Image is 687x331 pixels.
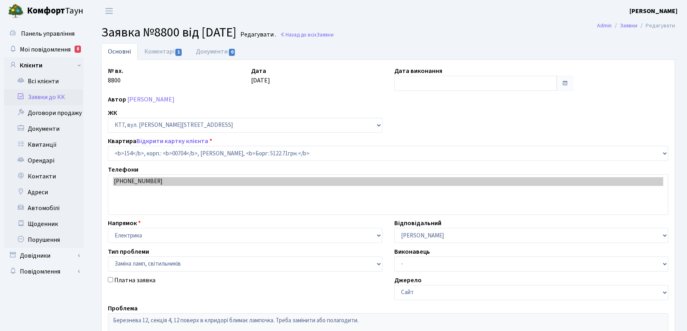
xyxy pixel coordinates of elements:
div: 8 [75,46,81,53]
small: Редагувати . [239,31,276,38]
a: Адреси [4,184,83,200]
a: Панель управління [4,26,83,42]
a: Контакти [4,168,83,184]
a: Щоденник [4,216,83,232]
label: Проблема [108,304,138,313]
a: Заявки [620,21,637,30]
b: Комфорт [27,4,65,17]
span: Мої повідомлення [20,45,71,54]
nav: breadcrumb [585,17,687,34]
label: Квартира [108,136,212,146]
span: Заявки [317,31,334,38]
div: [DATE] [245,66,388,91]
a: [PERSON_NAME] [629,6,677,16]
label: Дата виконання [394,66,442,76]
a: Коментарі [138,43,189,60]
li: Редагувати [637,21,675,30]
select: ) [108,146,668,161]
label: Автор [108,95,126,104]
label: Відповідальний [394,218,441,228]
a: Назад до всіхЗаявки [280,31,334,38]
a: Повідомлення [4,264,83,279]
span: Заявка №8800 від [DATE] [101,23,236,42]
a: Квитанції [4,137,83,153]
a: Основні [101,43,138,60]
a: Автомобілі [4,200,83,216]
a: [PERSON_NAME] [127,95,175,104]
a: Довідники [4,248,83,264]
span: Таун [27,4,83,18]
a: Admin [597,21,612,30]
a: Заявки до КК [4,89,83,105]
button: Переключити навігацію [99,4,119,17]
a: Мої повідомлення8 [4,42,83,57]
label: Напрямок [108,218,141,228]
label: Телефони [108,165,138,174]
span: Панель управління [21,29,75,38]
a: Відкрити картку клієнта [136,137,208,145]
a: Орендарі [4,153,83,168]
label: Джерело [394,276,422,285]
a: Порушення [4,232,83,248]
label: Дата [251,66,266,76]
div: 8800 [102,66,245,91]
label: ЖК [108,108,117,118]
a: Договори продажу [4,105,83,121]
label: Тип проблеми [108,247,149,256]
a: Всі клієнти [4,73,83,89]
label: № вх. [108,66,123,76]
label: Платна заявка [114,276,155,285]
a: Документи [189,43,242,60]
select: ) [108,256,382,272]
b: [PERSON_NAME] [629,7,677,15]
span: 1 [175,49,182,56]
span: 0 [229,49,235,56]
img: logo.png [8,3,24,19]
a: Документи [4,121,83,137]
option: [PHONE_NUMBER] [113,177,663,186]
label: Виконавець [394,247,430,256]
a: Клієнти [4,57,83,73]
